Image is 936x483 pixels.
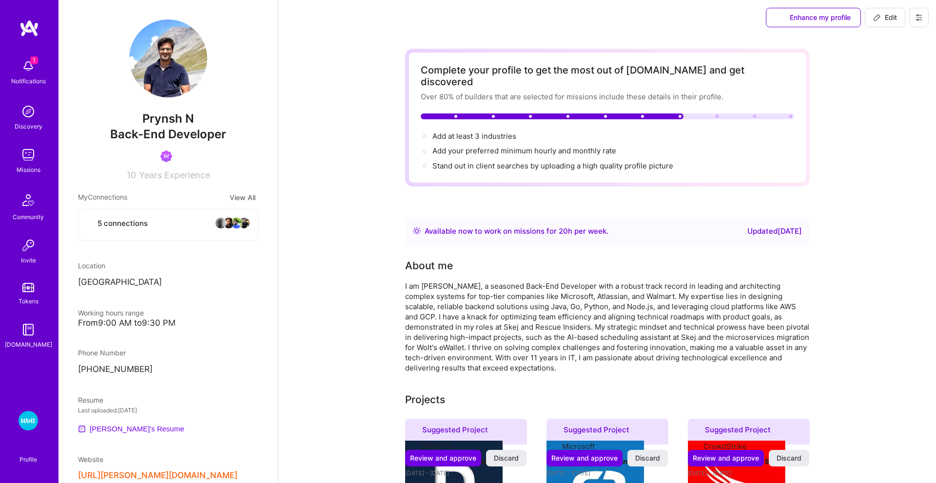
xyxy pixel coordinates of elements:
[21,255,36,265] div: Invite
[405,419,527,445] div: Suggested Project
[30,56,38,64] span: 1
[78,364,258,375] p: [PHONE_NUMBER]
[78,209,258,241] button: 5 connectionsavataravataravataravatar
[86,220,94,227] i: icon Collaborator
[432,146,616,155] span: Add your preferred minimum hourly and monthly rate
[432,131,516,141] span: Add at least 3 industries
[231,217,242,229] img: avatar
[405,281,810,373] div: I am [PERSON_NAME], a seasoned Back-End Developer with a robust track record in leading and archi...
[559,226,568,236] span: 20
[129,19,207,97] img: User Avatar
[110,127,226,141] span: Back-End Developer
[19,236,38,255] img: Invite
[78,192,127,203] span: My Connections
[78,405,258,415] div: Last uploaded: [DATE]
[432,161,673,171] div: Stand out in client searches by uploading a high quality profile picture
[97,218,148,228] span: 5 connections
[777,453,801,463] span: Discard
[425,225,608,237] div: Available now to work on missions for h per week .
[78,455,103,464] span: Website
[19,19,39,37] img: logo
[769,450,809,466] button: Discard
[546,419,668,445] div: Suggested Project
[688,419,810,445] div: Suggested Project
[127,170,136,180] span: 10
[19,454,37,464] div: Profile
[16,411,40,430] a: Wolt - Fintech: Payments Expansion Team
[776,13,851,22] span: Enhance my profile
[486,450,526,466] button: Discard
[215,217,227,229] img: avatar
[688,468,810,478] div: [DATE] - [DATE]
[17,165,40,175] div: Missions
[766,8,861,27] button: Enhance my profile
[78,260,258,271] div: Location
[13,212,44,222] div: Community
[693,453,759,463] span: Review and approve
[160,150,172,162] img: Been on Mission
[78,111,258,126] span: Prynsh N
[78,423,184,435] a: [PERSON_NAME]'s Resume
[405,259,453,273] div: About me
[19,56,38,76] img: bell
[16,444,40,464] a: Profile
[405,468,527,478] div: [DATE] - [DATE]
[78,425,86,433] img: Resume
[635,453,660,463] span: Discard
[252,423,258,430] i: icon Close
[410,453,476,463] span: Review and approve
[551,453,618,463] span: Review and approve
[19,411,38,430] img: Wolt - Fintech: Payments Expansion Team
[78,470,237,481] button: [URL][PERSON_NAME][DOMAIN_NAME]
[223,217,234,229] img: avatar
[139,170,210,180] span: Years Experience
[865,8,905,27] button: Edit
[421,92,794,102] div: Over 80% of builders that are selected for missions include these details in their profile.
[776,14,784,22] i: icon SuggestedTeams
[405,392,445,407] div: Projects
[17,188,40,212] img: Community
[19,145,38,165] img: teamwork
[78,309,144,317] span: Working hours range
[78,277,258,288] p: [GEOGRAPHIC_DATA]
[405,450,481,466] button: Review and approve
[5,339,52,350] div: [DOMAIN_NAME]
[546,468,668,478] div: [DATE] - [DATE]
[703,441,747,451] div: CrowdStrike
[78,396,103,404] span: Resume
[78,349,126,357] span: Phone Number
[747,225,802,237] div: Updated [DATE]
[688,450,764,466] button: Review and approve
[421,441,452,451] div: DIRECTV
[22,283,34,292] img: tokens
[413,227,421,235] img: Availability
[552,426,560,433] i: icon SuggestedTeams
[627,450,668,466] button: Discard
[238,217,250,229] img: avatar
[411,426,418,433] i: icon SuggestedTeams
[694,426,701,433] i: icon SuggestedTeams
[227,192,258,203] button: View All
[546,450,623,466] button: Review and approve
[15,121,42,131] div: Discovery
[19,296,39,306] div: Tokens
[19,102,38,121] img: discovery
[11,76,46,86] div: Notifications
[873,13,897,22] span: Edit
[78,318,258,328] div: From 9:00 AM to 9:30 PM
[494,453,519,463] span: Discard
[562,441,595,451] div: Microsoft
[421,64,794,88] div: Complete your profile to get the most out of [DOMAIN_NAME] and get discovered
[19,320,38,339] img: guide book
